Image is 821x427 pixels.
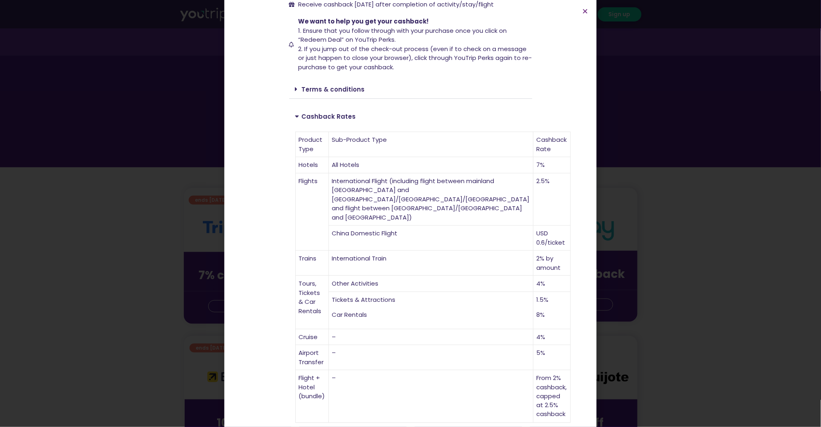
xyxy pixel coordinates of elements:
[329,157,533,173] td: All Hotels
[298,45,532,71] span: 2. If you jump out of the check-out process (even if to check on a message or just happen to clos...
[296,251,329,276] td: Trains
[289,107,532,126] div: Cashback Rates
[296,157,329,173] td: Hotels
[296,173,329,251] td: Flights
[289,80,532,99] div: Terms & conditions
[296,345,329,370] td: Airport Transfer
[329,132,533,157] td: Sub-Product Type
[533,173,571,226] td: 2.5%
[329,345,533,370] td: –
[537,295,567,305] p: 1.5%
[533,329,571,346] td: 4%
[329,226,533,251] td: China Domestic Flight
[533,276,571,292] td: 4%
[332,310,367,319] span: Car Rentals
[296,132,329,157] td: Product Type
[582,8,589,14] a: Close
[533,226,571,251] td: USD 0.6/ticket
[329,370,533,423] td: –
[533,132,571,157] td: Cashback Rate
[329,329,533,346] td: –
[533,157,571,173] td: 7%
[298,26,507,44] span: 1. Ensure that you follow through with your purchase once you click on “Redeem Deal” on YouTrip P...
[332,295,530,305] p: Tickets & Attractions
[298,17,429,26] span: We want to help you get your cashback!
[296,329,329,346] td: Cruise
[302,85,365,94] a: Terms & conditions
[296,276,329,329] td: Tours, Tickets & Car Rentals
[533,251,571,276] td: 2% by amount
[329,251,533,276] td: International Train
[302,112,356,121] a: Cashback Rates
[537,310,545,319] span: 8%
[329,173,533,226] td: International Flight (including flight between mainland [GEOGRAPHIC_DATA] and [GEOGRAPHIC_DATA]/[...
[296,370,329,423] td: Flight + Hotel (bundle)
[329,276,533,292] td: Other Activities
[533,370,571,423] td: From 2% cashback, capped at 2.5% cashback
[533,345,571,370] td: 5%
